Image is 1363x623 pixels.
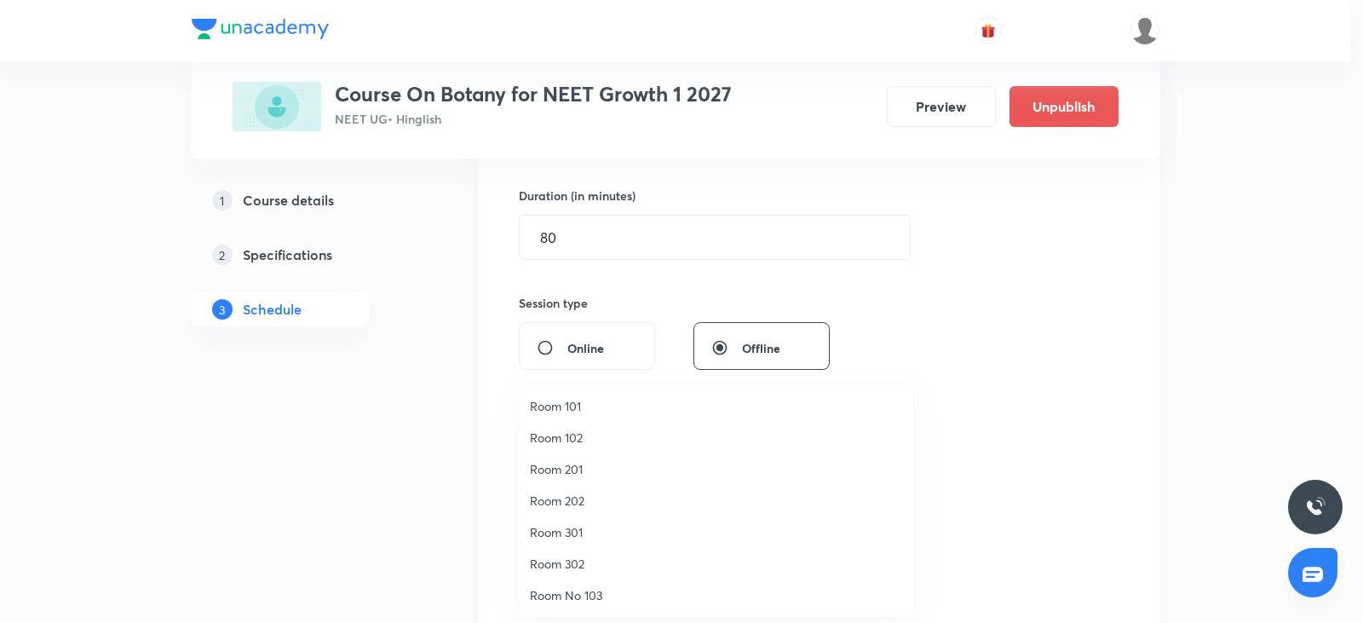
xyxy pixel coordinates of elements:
span: Room No 103 [530,586,903,604]
span: Room 301 [530,523,903,541]
span: Room 201 [530,460,903,478]
span: Room 101 [530,397,903,415]
span: Room 302 [530,555,903,573]
span: Room 102 [530,429,903,447]
span: Room 202 [530,492,903,510]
